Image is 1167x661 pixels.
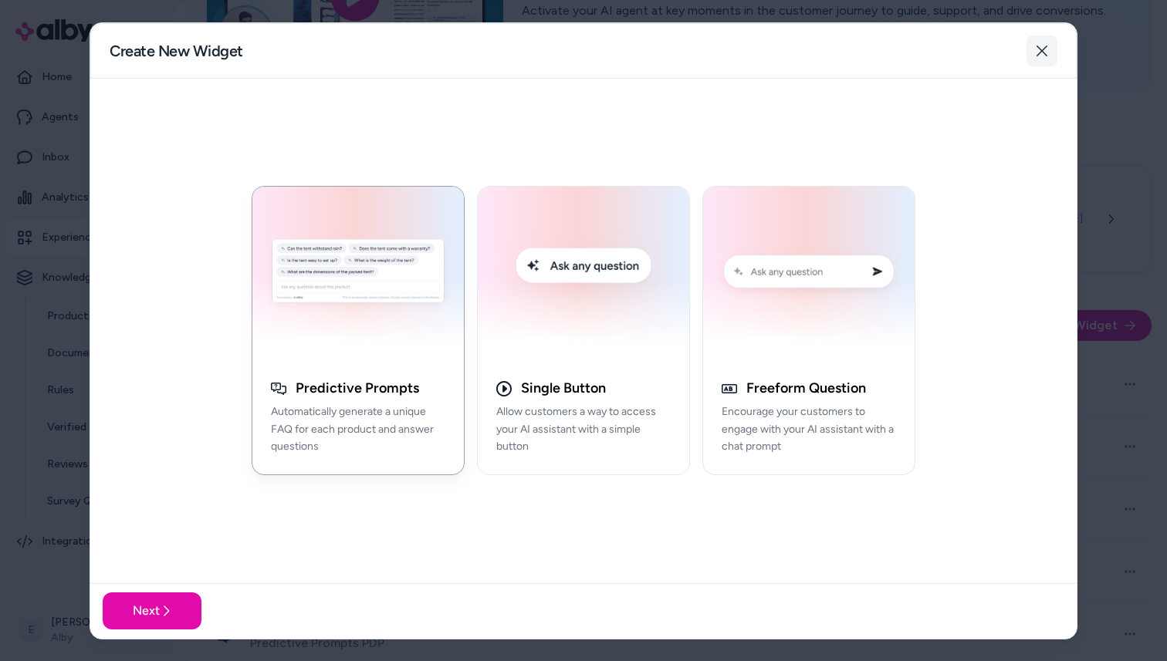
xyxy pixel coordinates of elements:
[521,379,606,397] h3: Single Button
[110,40,243,62] h2: Create New Widget
[271,403,445,456] p: Automatically generate a unique FAQ for each product and answer questions
[477,186,690,475] button: Single Button Embed ExampleSingle ButtonAllow customers a way to access your AI assistant with a ...
[252,186,465,475] button: Generative Q&A ExamplePredictive PromptsAutomatically generate a unique FAQ for each product and ...
[746,379,866,397] h3: Freeform Question
[702,186,915,475] button: Conversation Prompt ExampleFreeform QuestionEncourage your customers to engage with your AI assis...
[722,403,896,456] p: Encourage your customers to engage with your AI assistant with a chat prompt
[712,196,905,352] img: Conversation Prompt Example
[262,196,455,352] img: Generative Q&A Example
[487,196,680,352] img: Single Button Embed Example
[103,592,201,629] button: Next
[296,379,419,397] h3: Predictive Prompts
[496,403,671,456] p: Allow customers a way to access your AI assistant with a simple button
